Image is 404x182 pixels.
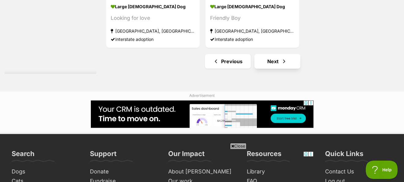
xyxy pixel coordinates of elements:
[210,14,295,22] div: Friendly Boy
[230,143,246,149] span: Close
[87,167,160,177] a: Donate
[106,54,399,69] nav: Pagination
[111,2,195,11] strong: large [DEMOGRAPHIC_DATA] Dog
[210,35,295,43] div: Interstate adoption
[9,167,81,177] a: Dogs
[91,151,313,179] iframe: Advertisement
[111,27,195,35] strong: [GEOGRAPHIC_DATA], [GEOGRAPHIC_DATA]
[90,149,117,162] h3: Support
[210,2,295,11] strong: large [DEMOGRAPHIC_DATA] Dog
[91,100,313,128] iframe: Advertisement
[111,14,195,22] div: Looking for love
[210,27,295,35] strong: [GEOGRAPHIC_DATA], [GEOGRAPHIC_DATA]
[205,54,251,69] a: Previous page
[111,35,195,43] div: Interstate adoption
[325,149,363,162] h3: Quick Links
[323,167,395,177] a: Contact Us
[366,161,398,179] iframe: Help Scout Beacon - Open
[12,149,35,162] h3: Search
[254,54,300,69] a: Next page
